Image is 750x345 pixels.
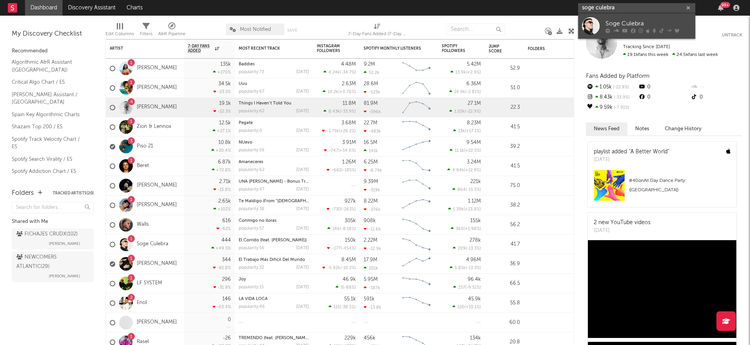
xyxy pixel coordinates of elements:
[239,258,305,262] a: El Trabajo Más Difícil Del Mundo
[239,199,328,203] a: Te Maldigo (From "[DEMOGRAPHIC_DATA]")
[467,188,480,192] span: -15.5 %
[467,246,480,251] span: -13.3 %
[213,285,231,290] div: -31.9 %
[341,257,356,262] div: 8.45M
[341,227,355,231] span: -8.18 %
[465,227,480,231] span: +1.98 %
[327,207,356,212] div: ( )
[690,82,742,92] div: --
[399,196,434,215] svg: Chart title
[468,277,481,282] div: 96.4k
[239,140,309,145] div: NUevo
[341,62,356,67] div: 4.48M
[12,122,86,131] a: Shazam Top 200 / ES
[466,81,481,86] div: 6.36M
[586,92,638,102] div: 8.43k
[489,220,520,230] div: 56.2
[327,167,356,172] div: ( )
[239,297,268,301] a: LA VIDA LOCA
[449,89,481,94] div: ( )
[364,277,378,282] div: 5.95M
[364,246,381,251] div: -12.9k
[329,110,340,114] span: 8.43k
[489,201,520,210] div: 38.2
[137,241,168,248] a: Soge Culebra
[222,277,231,282] div: 296
[12,135,86,151] a: Spotify Track Velocity Chart / ES
[466,90,480,94] span: -2.81 %
[364,62,375,67] div: 9.2M
[239,62,255,66] a: Baddies
[137,65,177,72] a: [PERSON_NAME]
[343,101,356,106] div: 11.8M
[239,336,310,340] a: TREMENDO (feat. [PERSON_NAME])
[53,191,94,195] button: Tracked Artists(20)
[452,187,481,192] div: ( )
[657,122,709,135] button: Change History
[468,199,481,204] div: 1.12M
[623,45,670,49] span: Tracking Since: [DATE]
[627,122,657,135] button: Notes
[239,246,264,250] div: popularity: 56
[451,226,481,231] div: ( )
[364,199,378,204] div: 8.22M
[213,187,231,192] div: -15.8 %
[470,179,481,184] div: 221k
[455,70,466,75] span: 13.9k
[218,199,231,204] div: 2.65k
[219,101,231,106] div: 19.1k
[341,110,355,114] span: -33.9 %
[12,189,34,198] div: Folders
[49,239,80,248] span: [PERSON_NAME]
[327,129,339,133] span: -1.71k
[343,277,356,282] div: 46.9k
[239,148,264,153] div: popularity: 59
[364,70,379,75] div: 52.2k
[339,90,355,94] span: +0.76 %
[329,149,338,153] span: -747
[323,70,356,75] div: ( )
[578,3,695,13] input: Search for artists
[239,180,312,184] a: UNA [PERSON_NAME] - Bonus Track
[399,235,434,254] svg: Chart title
[586,82,638,92] div: 1.05k
[345,238,356,243] div: 150k
[105,29,134,39] div: Edit Columns
[690,92,742,102] div: 0
[12,110,86,119] a: Spain Key Algorithmic Charts
[467,62,481,67] div: 5.42M
[722,31,742,39] button: Untrack
[455,266,466,270] span: 5.85k
[638,82,690,92] div: 0
[137,202,177,208] a: [PERSON_NAME]
[612,106,629,110] span: -7.91 %
[341,286,343,290] span: 3
[342,160,356,165] div: 1.26M
[342,81,356,86] div: 2.63M
[222,218,231,223] div: 616
[239,109,264,113] div: popularity: 62
[221,238,231,243] div: 444
[212,128,231,133] div: +27.1 %
[140,29,152,39] div: Filters
[458,286,465,290] span: 257
[140,20,152,42] div: Filters
[239,219,277,223] a: Conmigo no lloras
[446,23,505,35] input: Search...
[450,148,481,153] div: ( )
[466,110,480,114] span: -22.9 %
[296,70,309,74] div: [DATE]
[296,226,309,231] div: [DATE]
[322,265,356,270] div: ( )
[341,120,356,126] div: 3.68M
[342,246,355,251] span: -454 %
[239,277,309,282] div: Joy
[594,156,669,164] div: [DATE]
[344,286,355,290] span: -88 %
[364,218,376,223] div: 908k
[364,120,377,126] div: 22.7M
[594,227,650,235] div: [DATE]
[287,28,297,32] button: Save
[329,70,340,75] span: 4.24k
[296,168,309,172] div: [DATE]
